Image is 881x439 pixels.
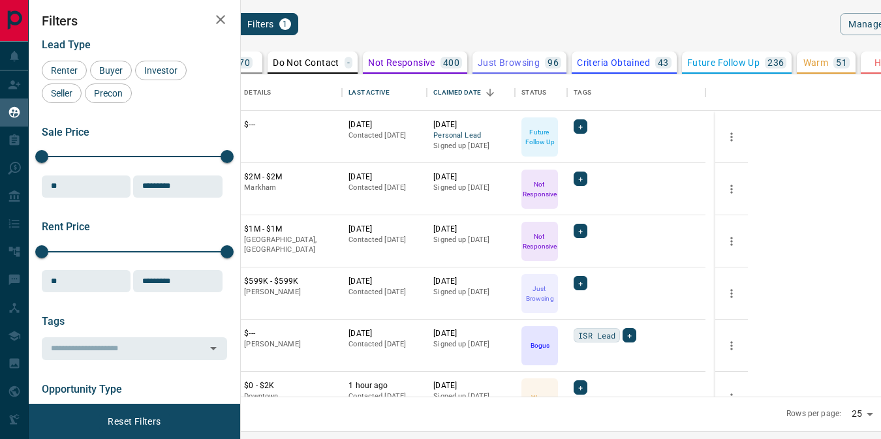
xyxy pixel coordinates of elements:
[578,277,583,290] span: +
[223,13,298,35] button: Filters1
[348,287,420,297] p: Contacted [DATE]
[433,74,481,111] div: Claimed Date
[722,127,741,147] button: more
[577,58,650,67] p: Criteria Obtained
[244,183,335,193] p: Markham
[273,58,339,67] p: Do Not Contact
[433,130,508,142] span: Personal Lead
[244,391,335,412] p: East End, Toronto
[722,179,741,199] button: more
[574,172,587,186] div: +
[433,183,508,193] p: Signed up [DATE]
[578,120,583,133] span: +
[42,13,227,29] h2: Filters
[846,404,878,423] div: 25
[523,232,557,251] p: Not Responsive
[348,172,420,183] p: [DATE]
[42,61,87,80] div: Renter
[722,336,741,356] button: more
[348,235,420,245] p: Contacted [DATE]
[433,224,508,235] p: [DATE]
[627,329,632,342] span: +
[244,172,335,183] p: $2M - $2M
[623,328,636,342] div: +
[348,183,420,193] p: Contacted [DATE]
[42,83,82,103] div: Seller
[574,119,587,134] div: +
[433,380,508,391] p: [DATE]
[531,341,549,350] p: Bogus
[433,287,508,297] p: Signed up [DATE]
[347,58,350,67] p: -
[836,58,847,67] p: 51
[523,127,557,147] p: Future Follow Up
[433,141,508,151] p: Signed up [DATE]
[46,88,77,98] span: Seller
[574,224,587,238] div: +
[244,224,335,235] p: $1M - $1M
[348,74,389,111] div: Last Active
[140,65,182,76] span: Investor
[722,388,741,408] button: more
[85,83,132,103] div: Precon
[238,74,342,111] div: Details
[531,393,548,402] p: Warm
[578,172,583,185] span: +
[348,224,420,235] p: [DATE]
[42,38,91,51] span: Lead Type
[722,284,741,303] button: more
[515,74,567,111] div: Status
[244,119,335,130] p: $---
[244,380,335,391] p: $0 - $2K
[348,119,420,130] p: [DATE]
[523,284,557,303] p: Just Browsing
[578,224,583,237] span: +
[433,391,508,402] p: Signed up [DATE]
[523,179,557,199] p: Not Responsive
[281,20,290,29] span: 1
[481,83,499,102] button: Sort
[574,74,591,111] div: Tags
[433,235,508,245] p: Signed up [DATE]
[42,383,122,395] span: Opportunity Type
[478,58,540,67] p: Just Browsing
[46,65,82,76] span: Renter
[99,410,169,432] button: Reset Filters
[95,65,127,76] span: Buyer
[348,328,420,339] p: [DATE]
[433,328,508,339] p: [DATE]
[574,380,587,395] div: +
[786,408,841,419] p: Rows per page:
[548,58,559,67] p: 96
[433,119,508,130] p: [DATE]
[244,74,271,111] div: Details
[42,315,65,327] span: Tags
[89,88,127,98] span: Precon
[767,58,784,67] p: 236
[90,61,132,80] div: Buyer
[658,58,669,67] p: 43
[244,235,335,255] p: [GEOGRAPHIC_DATA], [GEOGRAPHIC_DATA]
[42,220,90,233] span: Rent Price
[244,328,335,339] p: $---
[368,58,435,67] p: Not Responsive
[578,329,615,342] span: ISR Lead
[244,276,335,287] p: $599K - $599K
[433,172,508,183] p: [DATE]
[348,276,420,287] p: [DATE]
[427,74,515,111] div: Claimed Date
[443,58,459,67] p: 400
[239,58,250,67] p: 70
[204,339,223,357] button: Open
[521,74,546,111] div: Status
[348,380,420,391] p: 1 hour ago
[574,276,587,290] div: +
[348,130,420,141] p: Contacted [DATE]
[348,391,420,402] p: Contacted [DATE]
[578,381,583,394] span: +
[433,276,508,287] p: [DATE]
[722,232,741,251] button: more
[348,339,420,350] p: Contacted [DATE]
[567,74,705,111] div: Tags
[244,287,335,297] p: [PERSON_NAME]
